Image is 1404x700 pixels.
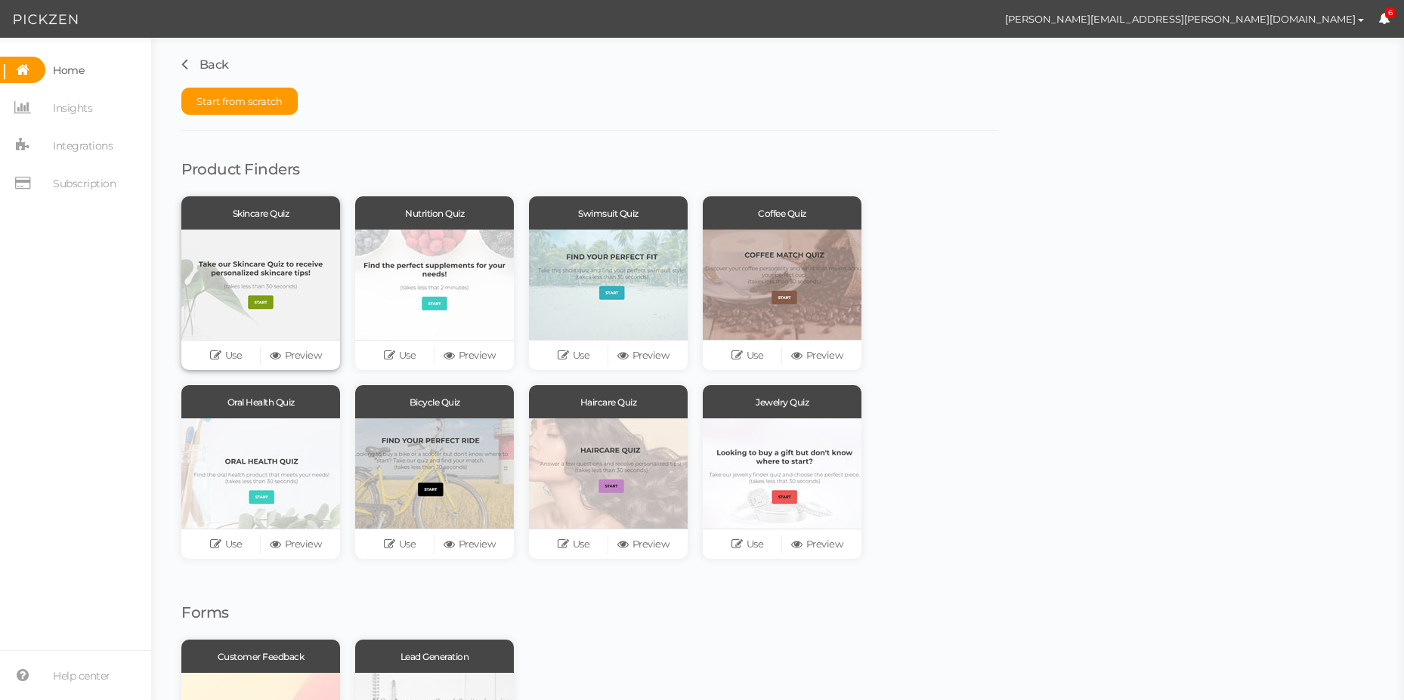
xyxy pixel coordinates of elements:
[355,640,514,673] div: Lead Generation
[782,345,852,366] a: Preview
[434,534,504,555] a: Preview
[529,196,688,230] div: Swimsuit Quiz
[53,96,92,120] span: Insights
[355,385,514,418] div: Bicycle Quiz
[191,345,261,366] a: Use
[191,534,261,555] a: Use
[261,345,330,366] a: Preview
[181,57,229,72] a: Back
[53,171,116,196] span: Subscription
[539,534,608,555] a: Use
[964,6,991,32] img: e461e14119391d8baf729a9bdf18d419
[261,534,330,555] a: Preview
[53,664,110,688] span: Help center
[703,385,861,418] div: Jewelry Quiz
[365,345,434,366] a: Use
[713,534,782,555] a: Use
[53,58,84,82] span: Home
[181,640,340,673] div: Customer Feedback
[782,534,852,555] a: Preview
[181,161,997,177] h1: Product Finders
[539,345,608,366] a: Use
[1005,13,1356,25] span: [PERSON_NAME][EMAIL_ADDRESS][PERSON_NAME][DOMAIN_NAME]
[365,534,434,555] a: Use
[608,345,678,366] a: Preview
[703,196,861,230] div: Coffee Quiz
[181,604,997,621] h1: Forms
[991,6,1378,32] button: [PERSON_NAME][EMAIL_ADDRESS][PERSON_NAME][DOMAIN_NAME]
[434,345,504,366] a: Preview
[14,11,78,29] img: Pickzen logo
[181,385,340,418] div: Oral Health Quiz
[529,385,688,418] div: Haircare Quiz
[53,134,113,158] span: Integrations
[1385,8,1396,19] span: 6
[181,196,340,230] div: Skincare Quiz
[608,534,678,555] a: Preview
[713,345,782,366] a: Use
[355,196,514,230] div: Nutrition Quiz
[196,95,283,107] span: Start from scratch
[181,88,298,115] button: Start from scratch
